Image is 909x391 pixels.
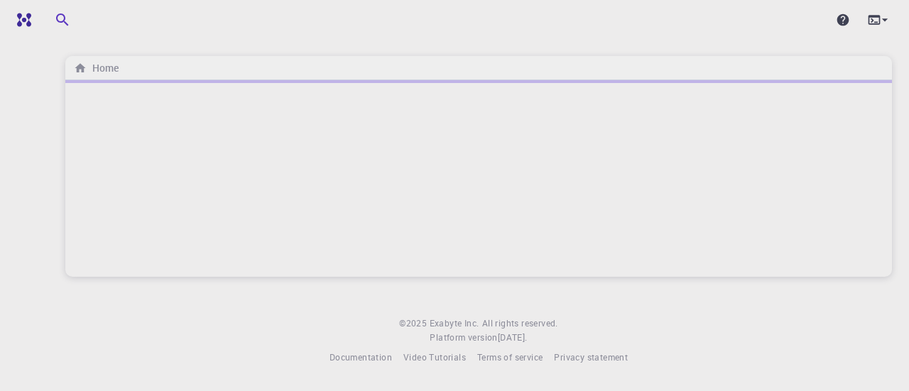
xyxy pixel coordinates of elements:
span: © 2025 [399,316,429,331]
span: [DATE] . [498,331,528,343]
span: Terms of service [477,351,543,363]
a: Terms of service [477,351,543,365]
span: Privacy statement [554,351,628,363]
a: Video Tutorials [403,351,466,365]
a: Privacy statement [554,351,628,365]
span: Video Tutorials [403,351,466,363]
a: Exabyte Inc. [430,316,479,331]
img: logo [11,13,31,27]
a: Documentation [330,351,392,365]
nav: breadcrumb [71,60,121,76]
span: All rights reserved. [482,316,558,331]
span: Exabyte Inc. [430,317,479,329]
a: [DATE]. [498,331,528,345]
span: Platform version [430,331,497,345]
h6: Home [87,60,119,76]
span: Documentation [330,351,392,363]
